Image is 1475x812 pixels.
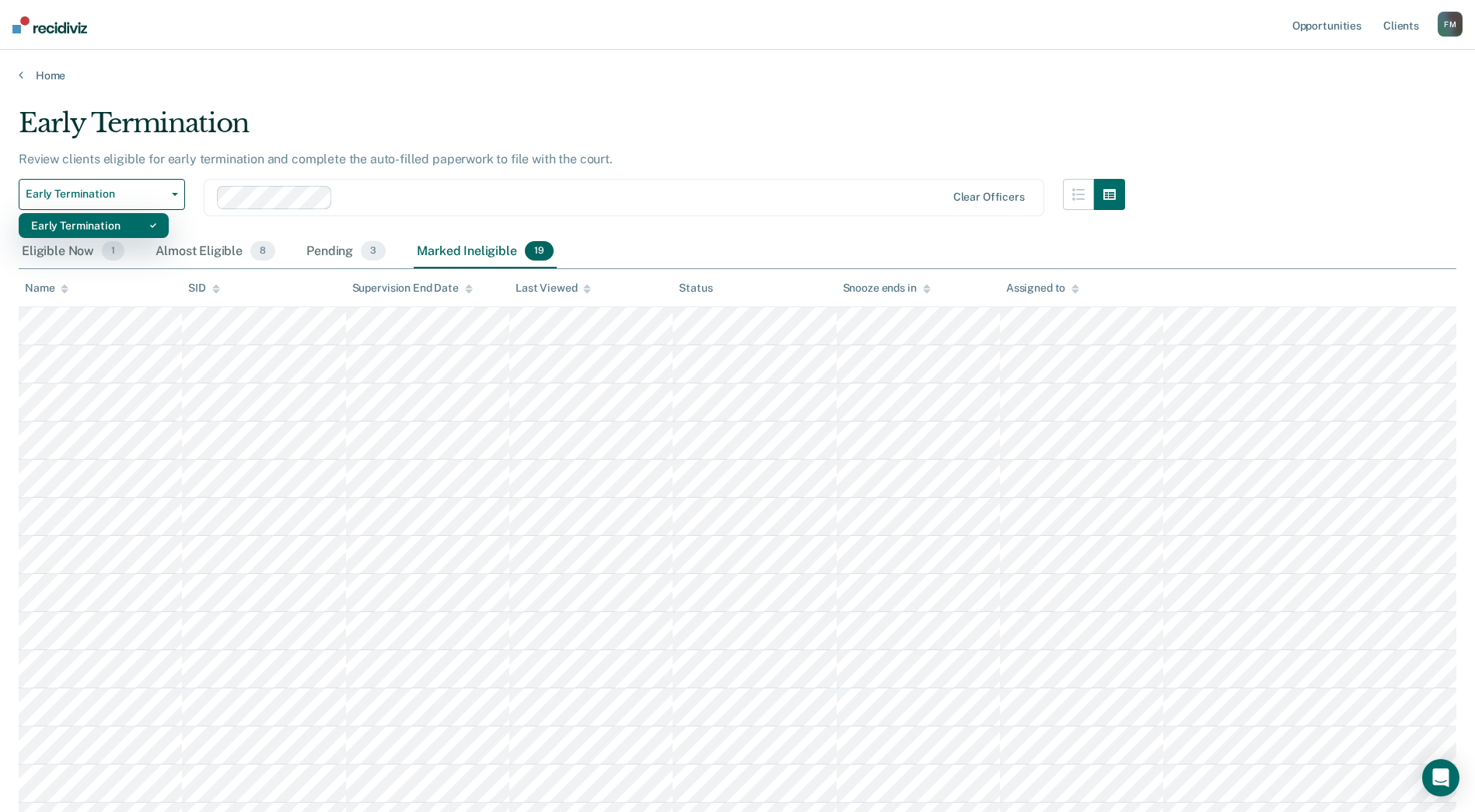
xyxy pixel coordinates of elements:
button: FM [1438,12,1463,37]
span: 3 [361,241,386,261]
div: Clear officers [953,191,1025,204]
div: Eligible Now1 [19,235,128,269]
div: Name [25,282,68,295]
button: Early Termination [19,179,185,210]
div: Early Termination [31,213,156,238]
div: SID [188,282,220,295]
div: F M [1438,12,1463,37]
div: Supervision End Date [352,282,473,295]
a: Home [19,68,1456,82]
div: Assigned to [1006,282,1079,295]
span: 8 [250,241,275,261]
span: Early Termination [26,187,166,201]
div: Snooze ends in [843,282,931,295]
div: Early Termination [19,107,1125,152]
div: Last Viewed [516,282,591,295]
span: 19 [525,241,554,261]
div: Almost Eligible8 [152,235,278,269]
div: Status [679,282,712,295]
div: Marked Ineligible19 [414,235,556,269]
p: Review clients eligible for early termination and complete the auto-filled paperwork to file with... [19,152,613,166]
div: Pending3 [303,235,389,269]
div: Open Intercom Messenger [1422,759,1459,796]
img: Recidiviz [12,16,87,33]
span: 1 [102,241,124,261]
